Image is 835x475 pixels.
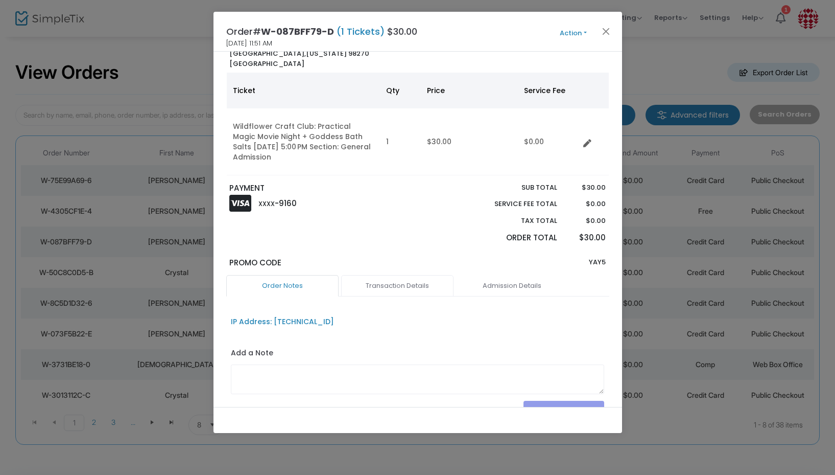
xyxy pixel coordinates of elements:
p: Tax Total [471,216,558,226]
a: Transaction Details [341,275,454,297]
p: Sub total [471,183,558,193]
th: Price [421,73,518,108]
p: $0.00 [567,216,606,226]
span: (1 Tickets) [334,25,387,38]
p: $0.00 [567,199,606,209]
b: [US_STATE] 98270 [GEOGRAPHIC_DATA] [229,49,369,69]
p: $30.00 [567,183,606,193]
p: $30.00 [567,232,606,244]
button: Action [543,28,604,39]
button: Close [599,25,612,38]
p: Service Fee Total [471,199,558,209]
span: W-087BFF79-D [261,25,334,38]
td: Wildflower Craft Club: Practical Magic Movie Night + Goddess Bath Salts [DATE] 5:00 PM Section: G... [227,108,380,175]
span: XXXX [258,199,275,208]
span: [GEOGRAPHIC_DATA], [229,49,306,58]
div: YAY5 [418,257,611,276]
a: Order Notes [226,275,339,297]
th: Qty [380,73,421,108]
span: [DATE] 11:51 AM [226,38,272,49]
div: IP Address: [TECHNICAL_ID] [231,316,334,327]
label: Add a Note [231,348,273,361]
p: Promo Code [229,257,413,269]
th: Ticket [227,73,380,108]
h4: Order# $30.00 [226,25,417,38]
p: PAYMENT [229,183,413,194]
th: Service Fee [518,73,579,108]
a: Admission Details [456,275,568,297]
td: $30.00 [421,108,518,175]
span: -9160 [275,198,297,209]
div: Data table [227,73,609,175]
td: 1 [380,108,421,175]
td: $0.00 [518,108,579,175]
p: Order Total [471,232,558,244]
